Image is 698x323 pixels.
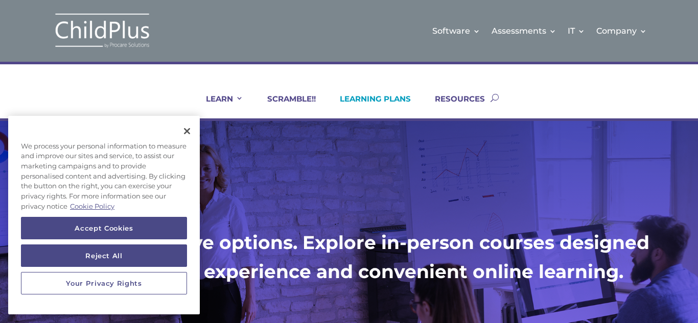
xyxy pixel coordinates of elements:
[492,10,556,52] a: Assessments
[21,244,187,267] button: Reject All
[568,10,585,52] a: IT
[596,10,647,52] a: Company
[8,116,200,315] div: Cookie banner
[176,120,198,142] button: Close
[327,94,411,118] a: LEARNING PLANS
[8,116,200,315] div: Privacy
[254,94,316,118] a: SCRAMBLE!!
[21,272,187,294] button: Your Privacy Rights
[422,94,485,118] a: RESOURCES
[35,260,663,289] h1: for a tailored experience and convenient online learning.
[21,217,187,239] button: Accept Cookies
[8,136,200,217] div: We process your personal information to measure and improve our sites and service, to assist our ...
[193,94,243,118] a: LEARN
[70,202,114,210] a: More information about your privacy, opens in a new tab
[35,231,663,260] h1: At CPU, you have options. Explore in-person courses designed
[432,10,480,52] a: Software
